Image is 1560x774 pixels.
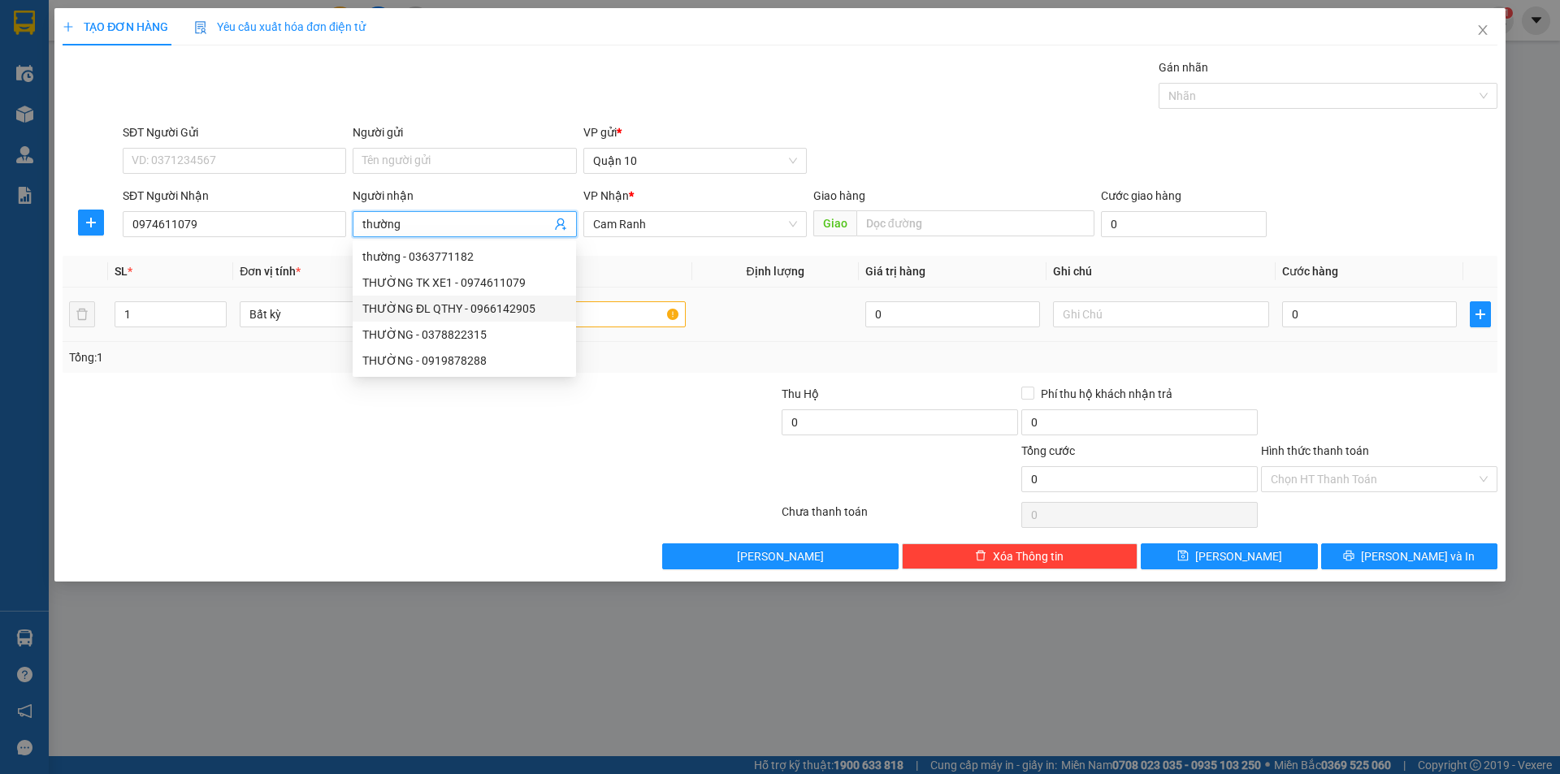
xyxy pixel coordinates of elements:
div: THƯỜNG - 0919878288 [362,352,566,370]
label: Hình thức thanh toán [1261,444,1369,457]
label: Cước giao hàng [1101,189,1181,202]
button: save[PERSON_NAME] [1141,543,1317,569]
div: Chưa thanh toán [780,503,1020,531]
span: Cam Ranh [593,212,797,236]
span: close [1476,24,1489,37]
span: printer [1343,550,1354,563]
div: Người gửi [353,123,576,141]
span: Cước hàng [1282,265,1338,278]
span: Định lượng [747,265,804,278]
button: printer[PERSON_NAME] và In [1321,543,1497,569]
div: THƯỜNG TK XE1 - 0974611079 [353,270,576,296]
div: SĐT Người Gửi [123,123,346,141]
div: Người nhận [353,187,576,205]
span: [PERSON_NAME] [1195,547,1282,565]
span: VP Nhận [583,189,629,202]
span: Yêu cầu xuất hóa đơn điện tử [194,20,366,33]
button: [PERSON_NAME] [662,543,899,569]
span: user-add [554,218,567,231]
div: SĐT Người Nhận [123,187,346,205]
input: VD: Bàn, Ghế [469,301,685,327]
th: Ghi chú [1046,256,1276,288]
span: Bất kỳ [249,302,446,326]
span: [PERSON_NAME] và In [1361,547,1475,565]
label: Gán nhãn [1159,61,1208,74]
button: delete [69,301,95,327]
span: SL [115,265,128,278]
div: THƯỜNG ĐL QTHY - 0966142905 [362,300,566,318]
div: Tổng: 1 [69,348,602,366]
span: TẠO ĐƠN HÀNG [63,20,168,33]
span: save [1177,550,1189,563]
span: Giá trị hàng [865,265,925,278]
img: icon [194,21,207,34]
span: [PERSON_NAME] [737,547,824,565]
span: delete [975,550,986,563]
div: VP gửi [583,123,807,141]
button: deleteXóa Thông tin [902,543,1138,569]
span: Thu Hộ [782,387,819,400]
div: THƯỜNG ĐL QTHY - 0966142905 [353,296,576,322]
div: THƯỜNG TK XE1 - 0974611079 [362,274,566,292]
span: Phí thu hộ khách nhận trả [1034,385,1179,403]
span: plus [1471,308,1490,321]
div: thường - 0363771182 [353,244,576,270]
div: THƯỜNG - 0378822315 [353,322,576,348]
div: THƯỜNG - 0378822315 [362,326,566,344]
button: plus [78,210,104,236]
input: 0 [865,301,1040,327]
div: THƯỜNG - 0919878288 [353,348,576,374]
span: plus [63,21,74,32]
button: plus [1470,301,1491,327]
span: Giao hàng [813,189,865,202]
span: Giao [813,210,856,236]
span: Đơn vị tính [240,265,301,278]
input: Ghi Chú [1053,301,1269,327]
span: Xóa Thông tin [993,547,1064,565]
span: Quận 10 [593,149,797,173]
span: plus [79,216,103,229]
input: Cước giao hàng [1101,211,1267,237]
div: thường - 0363771182 [362,248,566,266]
span: Tổng cước [1021,444,1075,457]
button: Close [1460,8,1506,54]
input: Dọc đường [856,210,1094,236]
